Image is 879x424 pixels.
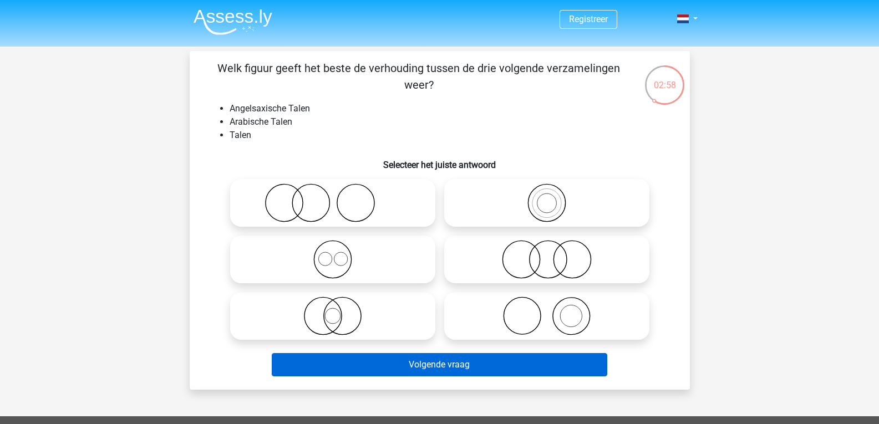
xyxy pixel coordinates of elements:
button: Volgende vraag [272,353,607,376]
h6: Selecteer het juiste antwoord [207,151,672,170]
img: Assessly [194,9,272,35]
p: Welk figuur geeft het beste de verhouding tussen de drie volgende verzamelingen weer? [207,60,631,93]
a: Registreer [569,14,608,24]
div: 02:58 [644,64,685,92]
li: Angelsaxische Talen [230,102,672,115]
li: Talen [230,129,672,142]
li: Arabische Talen [230,115,672,129]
